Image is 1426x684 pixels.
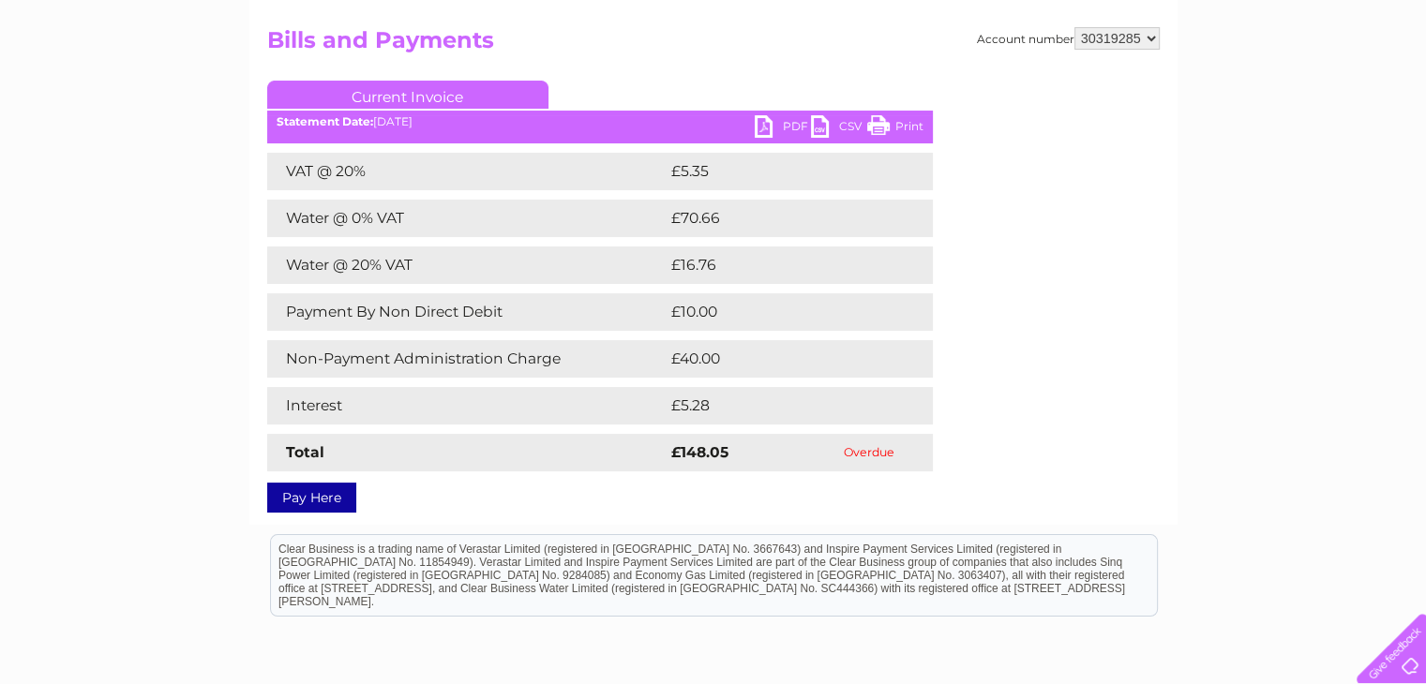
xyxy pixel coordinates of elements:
[1301,80,1347,94] a: Contact
[755,115,811,142] a: PDF
[867,115,923,142] a: Print
[977,27,1160,50] div: Account number
[267,246,667,284] td: Water @ 20% VAT
[1073,9,1202,33] a: 0333 014 3131
[667,387,889,424] td: £5.28
[811,115,867,142] a: CSV
[1195,80,1252,94] a: Telecoms
[267,387,667,424] td: Interest
[1263,80,1290,94] a: Blog
[667,340,896,378] td: £40.00
[667,153,889,190] td: £5.35
[267,200,667,237] td: Water @ 0% VAT
[50,49,145,106] img: logo.png
[667,293,894,331] td: £10.00
[267,153,667,190] td: VAT @ 20%
[271,10,1157,91] div: Clear Business is a trading name of Verastar Limited (registered in [GEOGRAPHIC_DATA] No. 3667643...
[267,27,1160,63] h2: Bills and Payments
[286,443,324,461] strong: Total
[806,434,933,471] td: Overdue
[671,443,728,461] strong: £148.05
[267,81,548,109] a: Current Invoice
[267,293,667,331] td: Payment By Non Direct Debit
[267,115,933,128] div: [DATE]
[277,114,373,128] b: Statement Date:
[667,246,893,284] td: £16.76
[1096,80,1132,94] a: Water
[1364,80,1408,94] a: Log out
[267,340,667,378] td: Non-Payment Administration Charge
[667,200,896,237] td: £70.66
[267,483,356,513] a: Pay Here
[1143,80,1184,94] a: Energy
